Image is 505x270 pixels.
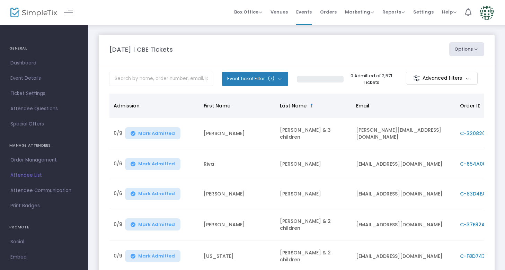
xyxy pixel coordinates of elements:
span: First Name [204,102,230,109]
span: Dashboard [10,59,78,68]
td: [PERSON_NAME][EMAIL_ADDRESS][DOMAIN_NAME] [352,118,456,149]
span: Mark Admitted [138,191,175,197]
span: Attendee Communication [10,186,78,195]
span: Order ID [460,102,481,109]
span: Mark Admitted [138,131,175,136]
span: Mark Admitted [138,253,175,259]
m-button: Advanced filters [406,72,478,85]
span: C-32082060-F [460,130,497,137]
span: Last Name [280,102,307,109]
span: C-83D4EACC-2 [460,190,499,197]
span: Print Badges [10,201,78,210]
td: [PERSON_NAME] [276,149,352,179]
span: Mark Admitted [138,222,175,227]
h4: GENERAL [9,42,79,55]
button: Mark Admitted [125,218,180,230]
img: filter [413,75,420,82]
span: Admission [114,102,140,109]
button: Mark Admitted [125,188,180,200]
span: Special Offers [10,120,78,129]
span: Mark Admitted [138,161,175,167]
td: [PERSON_NAME] [200,118,276,149]
span: Embed [10,253,78,262]
span: Reports [382,9,405,15]
m-panel-title: [DATE] | CBE Tickets [109,45,173,54]
td: Riva [200,149,276,179]
span: Settings [413,3,434,21]
span: C-654A0010-6 [460,160,497,167]
td: [PERSON_NAME] [200,179,276,209]
span: C-37E82A0B-2 [460,221,497,228]
td: [EMAIL_ADDRESS][DOMAIN_NAME] [352,209,456,241]
span: Attendee Questions [10,104,78,113]
span: (7) [268,76,274,81]
span: Email [356,102,369,109]
button: Event Ticket Filter(7) [222,72,288,86]
span: Orders [320,3,337,21]
button: Mark Admitted [125,158,180,170]
td: [PERSON_NAME] [276,179,352,209]
span: Social [10,237,78,246]
input: Search by name, order number, email, ip address [109,72,213,86]
span: 0/9 [114,130,122,140]
span: Event Details [10,74,78,83]
span: Venues [271,3,288,21]
span: C-F8D74337-A [460,253,498,260]
h4: PROMOTE [9,220,79,234]
button: Options [449,42,485,56]
span: Events [296,3,312,21]
td: [PERSON_NAME] [200,209,276,241]
span: Sortable [309,103,314,108]
span: 0/9 [114,221,122,231]
span: Order Management [10,156,78,165]
span: 0/9 [114,252,122,262]
td: [PERSON_NAME] & 2 children [276,209,352,241]
td: [EMAIL_ADDRESS][DOMAIN_NAME] [352,149,456,179]
span: Ticket Settings [10,89,78,98]
span: Marketing [345,9,374,15]
p: 0 Admitted of 2,571 Tickets [346,72,397,86]
span: 0/6 [114,160,122,170]
button: Mark Admitted [125,127,180,139]
button: Mark Admitted [125,250,180,262]
td: [PERSON_NAME] & 3 children [276,118,352,149]
td: [EMAIL_ADDRESS][DOMAIN_NAME] [352,179,456,209]
h4: MANAGE ATTENDEES [9,139,79,153]
span: Attendee List [10,171,78,180]
span: Help [442,9,457,15]
span: 0/6 [114,190,122,200]
span: Box Office [234,9,262,15]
